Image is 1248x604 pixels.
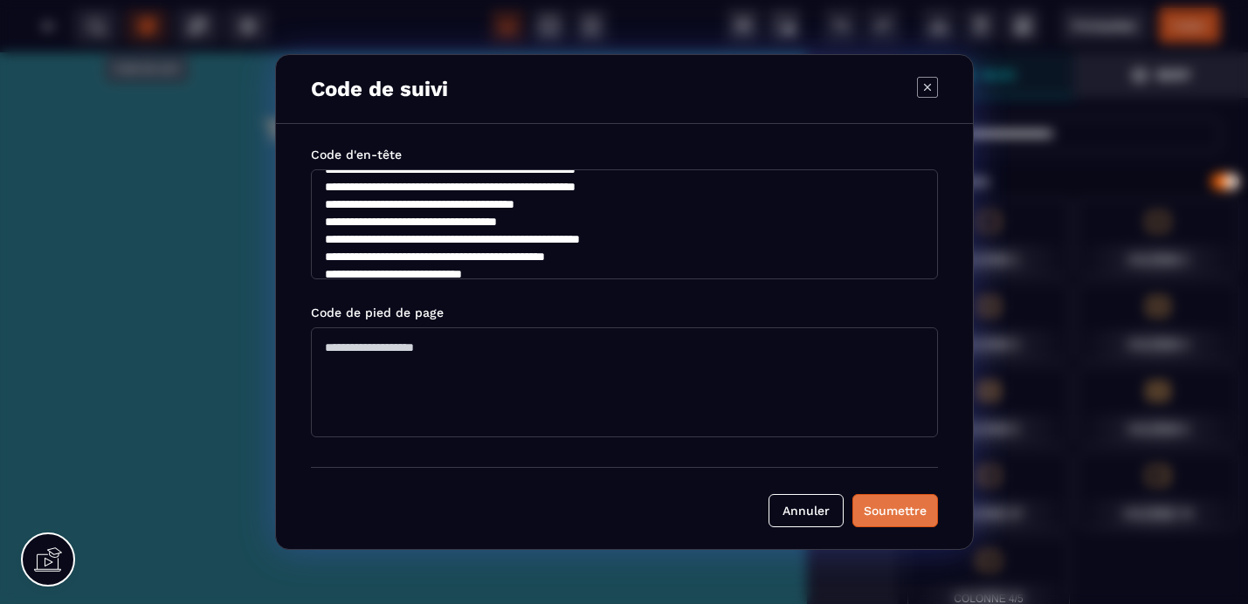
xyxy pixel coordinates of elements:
label: Code de pied de page [311,305,444,319]
p: Code de suivi [311,77,448,101]
label: Code d'en-tête [311,148,402,161]
div: Soumettre [864,502,927,519]
button: Annuler [769,494,844,527]
h1: Félicitations ! Tu viens de prendre RDV pour ta Session stratégique [52,26,1205,104]
button: Soumettre [852,494,938,527]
